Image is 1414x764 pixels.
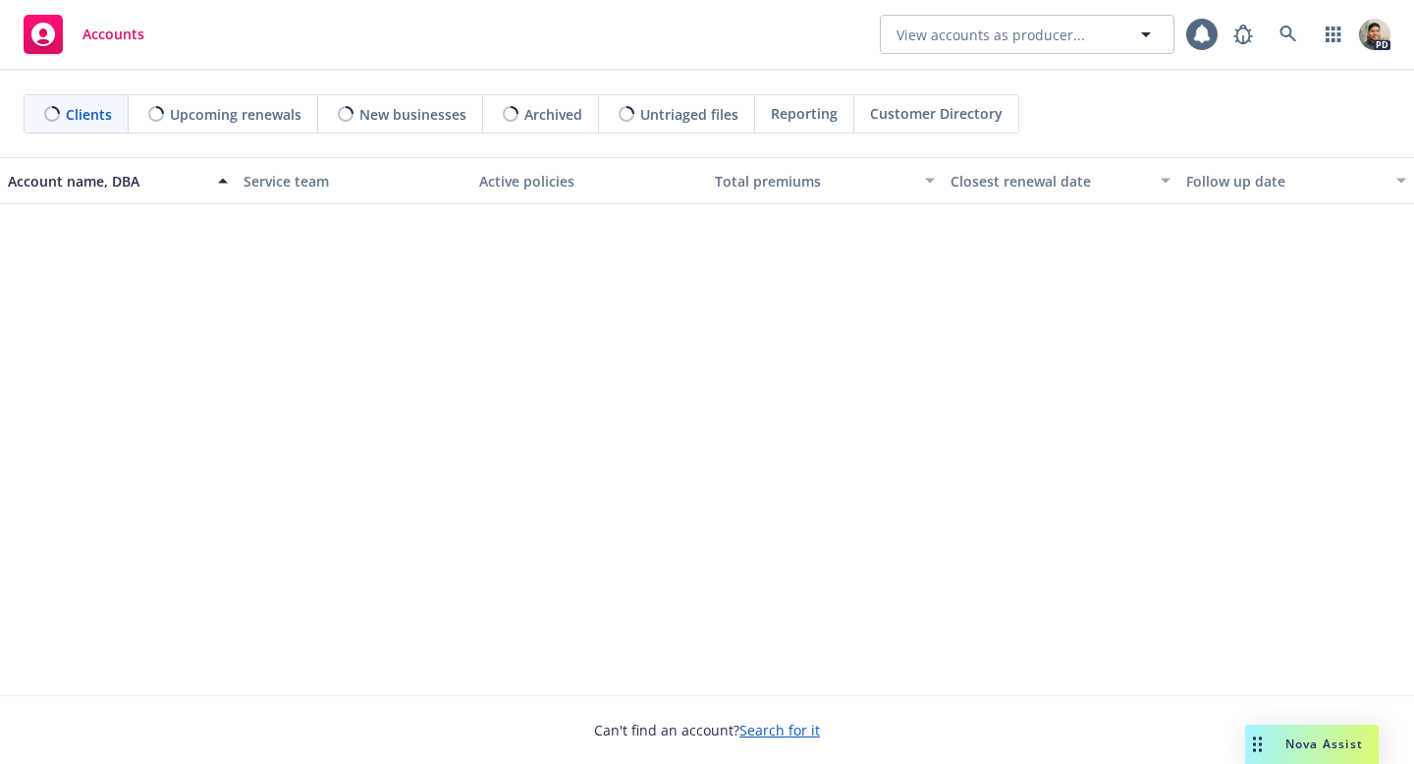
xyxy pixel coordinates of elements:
[1359,19,1390,50] img: photo
[943,157,1178,204] button: Closest renewal date
[236,157,471,204] button: Service team
[739,721,820,739] a: Search for it
[771,103,838,124] span: Reporting
[870,103,1003,124] span: Customer Directory
[1245,725,1379,764] button: Nova Assist
[244,171,463,191] div: Service team
[82,27,144,42] span: Accounts
[66,104,112,125] span: Clients
[1245,725,1270,764] div: Drag to move
[951,171,1149,191] div: Closest renewal date
[16,7,152,62] a: Accounts
[471,157,707,204] button: Active policies
[1314,15,1353,54] a: Switch app
[715,171,913,191] div: Total premiums
[594,720,820,740] span: Can't find an account?
[479,171,699,191] div: Active policies
[8,171,206,191] div: Account name, DBA
[170,104,301,125] span: Upcoming renewals
[1224,15,1263,54] a: Report a Bug
[1285,736,1363,752] span: Nova Assist
[640,104,738,125] span: Untriaged files
[1186,171,1385,191] div: Follow up date
[359,104,466,125] span: New businesses
[524,104,582,125] span: Archived
[707,157,943,204] button: Total premiums
[1178,157,1414,204] button: Follow up date
[897,25,1085,45] span: View accounts as producer...
[1269,15,1308,54] a: Search
[880,15,1174,54] button: View accounts as producer...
